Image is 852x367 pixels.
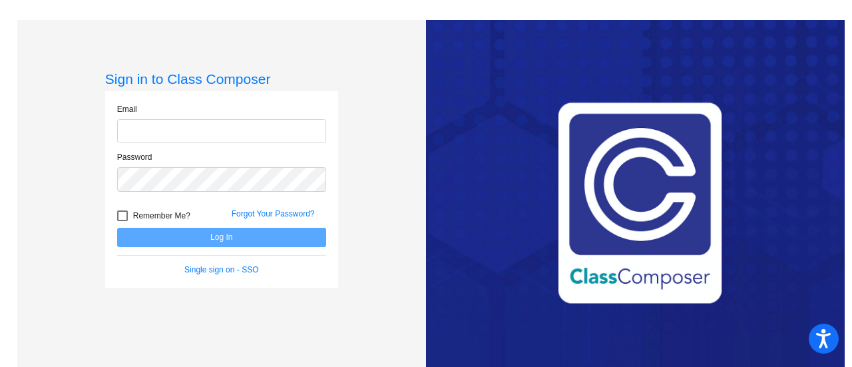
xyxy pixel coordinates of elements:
[117,103,137,115] label: Email
[117,151,152,163] label: Password
[105,71,338,87] h3: Sign in to Class Composer
[117,228,326,247] button: Log In
[232,209,315,218] a: Forgot Your Password?
[184,265,258,274] a: Single sign on - SSO
[133,208,190,224] span: Remember Me?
